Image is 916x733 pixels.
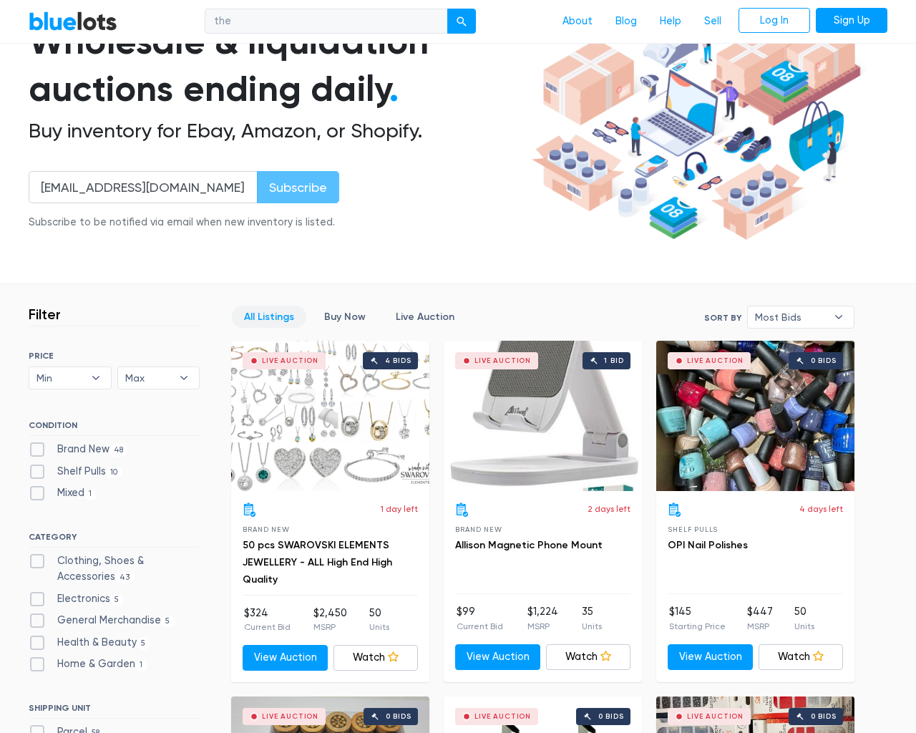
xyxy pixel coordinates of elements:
a: View Auction [668,644,753,670]
a: Buy Now [312,306,378,328]
a: All Listings [232,306,306,328]
div: 0 bids [598,713,624,720]
a: BlueLots [29,11,117,31]
a: Watch [546,644,631,670]
a: Sign Up [816,8,887,34]
p: 4 days left [799,503,843,515]
p: 1 day left [381,503,418,515]
h6: SHIPPING UNIT [29,703,200,719]
span: 48 [109,445,128,456]
span: Most Bids [755,306,827,328]
div: 4 bids [385,357,411,364]
li: 50 [369,606,389,634]
a: Watch [759,644,844,670]
li: 35 [582,604,602,633]
div: Live Auction [474,357,531,364]
li: $99 [457,604,503,633]
div: Live Auction [687,713,744,720]
label: Sort By [704,311,741,324]
p: MSRP [313,621,347,634]
p: MSRP [747,620,773,633]
span: Brand New [243,525,289,533]
div: 0 bids [386,713,411,720]
li: $324 [244,606,291,634]
label: Mixed [29,485,97,501]
label: Shelf Pulls [29,464,122,480]
span: Max [125,367,172,389]
a: Sell [693,8,733,35]
span: Shelf Pulls [668,525,718,533]
div: Live Auction [262,713,318,720]
span: 5 [110,594,124,606]
span: 5 [137,638,150,649]
span: 1 [135,660,147,671]
p: Units [582,620,602,633]
div: 1 bid [604,357,623,364]
a: Allison Magnetic Phone Mount [455,539,603,551]
li: $1,224 [527,604,558,633]
p: 2 days left [588,503,630,515]
a: Log In [739,8,810,34]
h6: PRICE [29,351,200,361]
a: View Auction [243,645,328,671]
span: Brand New [455,525,502,533]
h6: CATEGORY [29,532,200,548]
h1: Wholesale & liquidation auctions ending daily [29,18,527,113]
li: 50 [794,604,814,633]
label: Health & Beauty [29,635,150,651]
span: 43 [115,572,135,583]
span: 10 [106,467,122,478]
p: Current Bid [457,620,503,633]
span: 1 [84,489,97,500]
label: Electronics [29,591,124,607]
a: OPI Nail Polishes [668,539,748,551]
div: Live Auction [474,713,531,720]
a: Live Auction 4 bids [231,341,429,491]
label: Home & Garden [29,656,147,672]
label: Brand New [29,442,128,457]
li: $447 [747,604,773,633]
input: Enter your email address [29,171,258,203]
p: Starting Price [669,620,726,633]
p: MSRP [527,620,558,633]
label: General Merchandise [29,613,175,628]
label: Clothing, Shoes & Accessories [29,553,200,584]
p: Units [369,621,389,634]
h2: Buy inventory for Ebay, Amazon, or Shopify. [29,119,527,143]
a: Help [648,8,693,35]
p: Current Bid [244,621,291,634]
a: 50 pcs SWAROVSKI ELEMENTS JEWELLERY - ALL High End High Quality [243,539,392,586]
b: ▾ [81,367,111,389]
li: $2,450 [313,606,347,634]
div: Live Auction [262,357,318,364]
h6: CONDITION [29,420,200,436]
a: Live Auction [384,306,467,328]
a: Live Auction 0 bids [656,341,854,491]
a: Live Auction 1 bid [444,341,642,491]
b: ▾ [169,367,199,389]
a: About [551,8,604,35]
h3: Filter [29,306,61,323]
span: Min [36,367,84,389]
a: Watch [333,645,419,671]
span: 5 [161,616,175,627]
div: 0 bids [811,357,837,364]
div: Live Auction [687,357,744,364]
div: 0 bids [811,713,837,720]
a: View Auction [455,644,540,670]
a: Blog [604,8,648,35]
input: Subscribe [257,171,339,203]
span: . [389,67,399,110]
b: ▾ [824,306,854,328]
input: Search for inventory [205,9,448,34]
li: $145 [669,604,726,633]
p: Units [794,620,814,633]
div: Subscribe to be notified via email when new inventory is listed. [29,215,339,230]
